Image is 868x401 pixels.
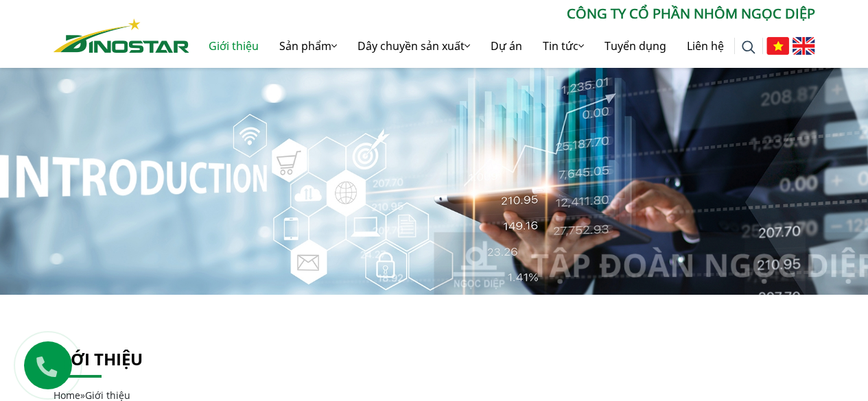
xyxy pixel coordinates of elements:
[54,348,143,370] a: Giới thiệu
[532,24,594,68] a: Tin tức
[677,24,734,68] a: Liên hệ
[269,24,347,68] a: Sản phẩm
[54,19,189,53] img: Nhôm Dinostar
[793,37,815,55] img: English
[480,24,532,68] a: Dự án
[766,37,789,55] img: Tiếng Việt
[347,24,480,68] a: Dây chuyền sản xuất
[198,24,269,68] a: Giới thiệu
[742,40,755,54] img: search
[189,3,815,24] p: CÔNG TY CỔ PHẦN NHÔM NGỌC DIỆP
[594,24,677,68] a: Tuyển dụng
